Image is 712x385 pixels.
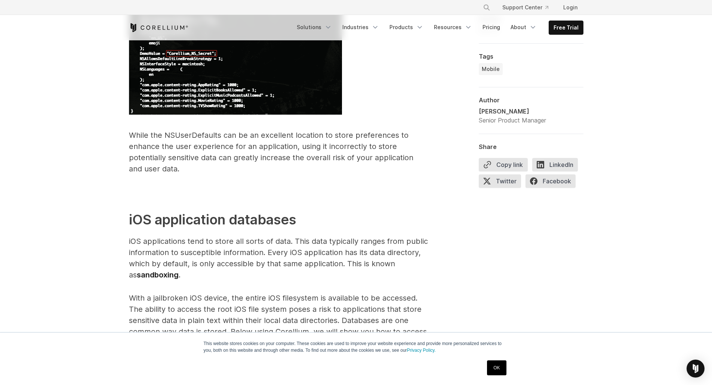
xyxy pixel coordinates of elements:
span: LinkedIn [532,158,578,171]
div: Share [479,143,583,150]
span: Facebook [525,174,576,188]
button: Search [480,1,493,14]
a: OK [487,360,506,375]
a: LinkedIn [532,158,582,174]
div: Author [479,96,583,104]
a: Mobile [479,63,503,75]
a: Solutions [292,21,336,34]
p: This website stores cookies on your computer. These cookies are used to improve your website expe... [204,340,509,354]
a: Facebook [525,174,580,191]
p: While the NSUserDefaults can be an excellent location to store preferences to enhance the user ex... [129,130,428,174]
span: Twitter [479,174,521,188]
a: Products [385,21,428,34]
a: Pricing [478,21,505,34]
div: Tags [479,53,583,60]
div: Senior Product Manager [479,116,546,125]
strong: sandboxing [137,270,179,279]
a: Free Trial [549,21,583,34]
button: Copy link [479,158,528,171]
p: iOS applications tend to store all sorts of data. This data typically ranges from public informat... [129,236,428,280]
p: With a jailbroken iOS device, the entire iOS filesystem is available to be accessed. The ability ... [129,292,428,348]
div: Navigation Menu [292,21,583,35]
a: Login [557,1,583,14]
a: Privacy Policy. [407,348,436,353]
span: Mobile [482,65,500,73]
div: Open Intercom Messenger [687,360,705,378]
a: Resources [429,21,477,34]
div: [PERSON_NAME] [479,107,546,116]
div: Navigation Menu [474,1,583,14]
a: Support Center [496,1,554,14]
a: About [506,21,541,34]
a: Corellium Home [129,23,188,32]
a: Twitter [479,174,525,191]
a: Industries [338,21,383,34]
h2: iOS application databases [129,209,428,230]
